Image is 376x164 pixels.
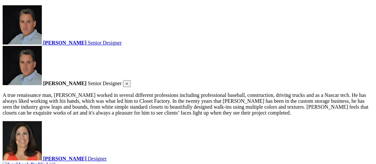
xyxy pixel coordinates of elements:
strong: [PERSON_NAME] [43,81,86,86]
span: Senior Designer [88,81,122,86]
span: Senior Designer [88,40,122,46]
p: A true renaissance man, [PERSON_NAME] worked in several different professions including professio... [3,92,373,116]
span: Designer [88,156,107,161]
strong: [PERSON_NAME] [43,40,86,46]
strong: [PERSON_NAME] [43,156,86,161]
button: Close [123,80,131,87]
span: × [126,81,128,86]
a: [PERSON_NAME] Senior Designer [3,5,373,46]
